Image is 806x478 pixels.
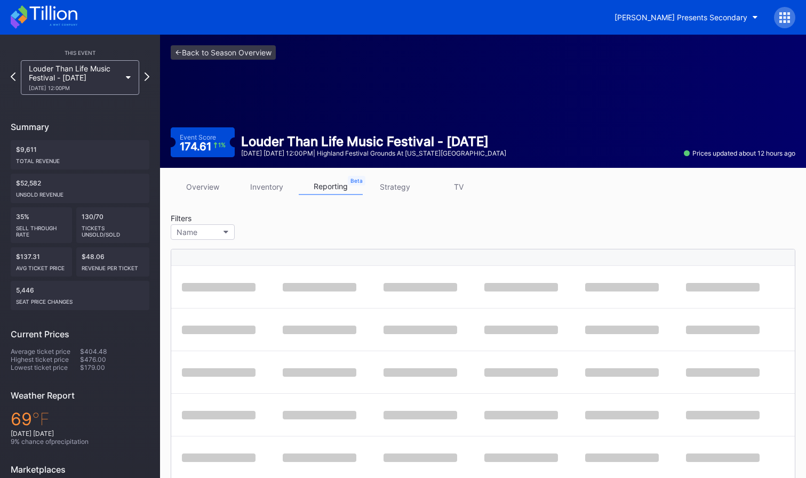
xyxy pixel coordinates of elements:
div: $52,582 [11,174,149,203]
div: Sell Through Rate [16,221,67,238]
div: $404.48 [80,347,149,355]
div: 130/70 [76,207,150,243]
a: <-Back to Season Overview [171,45,276,60]
div: [DATE] 12:00PM [29,85,121,91]
div: 9 % chance of precipitation [11,438,149,445]
button: Name [171,224,235,240]
a: TV [427,179,491,195]
div: $476.00 [80,355,149,363]
div: seat price changes [16,294,144,305]
div: Louder Than Life Music Festival - [DATE] [29,64,121,91]
div: $137.31 [11,247,72,277]
div: Prices updated about 12 hours ago [684,149,795,157]
div: Avg ticket price [16,261,67,271]
div: 1 % [218,142,226,148]
div: $9,611 [11,140,149,169]
button: [PERSON_NAME] Presents Secondary [607,7,766,27]
div: Weather Report [11,390,149,401]
a: strategy [363,179,427,195]
span: ℉ [32,409,50,430]
div: 5,446 [11,281,149,310]
div: [PERSON_NAME] Presents Secondary [615,13,747,22]
div: 174.61 [180,141,226,152]
a: inventory [235,179,299,195]
a: reporting [299,179,363,195]
div: Event Score [180,133,216,141]
div: Filters [171,214,240,223]
div: 69 [11,409,149,430]
div: Current Prices [11,329,149,339]
div: Name [177,228,197,237]
div: Average ticket price [11,347,80,355]
div: $48.06 [76,247,150,277]
div: Revenue per ticket [82,261,145,271]
div: Highest ticket price [11,355,80,363]
a: overview [171,179,235,195]
div: Lowest ticket price [11,363,80,371]
div: [DATE] [DATE] [11,430,149,438]
div: Tickets Unsold/Sold [82,221,145,238]
div: $179.00 [80,363,149,371]
div: Summary [11,121,149,132]
div: Louder Than Life Music Festival - [DATE] [241,134,506,149]
div: [DATE] [DATE] 12:00PM | Highland Festival Grounds at [US_STATE][GEOGRAPHIC_DATA] [241,149,506,157]
div: Unsold Revenue [16,187,144,198]
div: Total Revenue [16,153,144,164]
div: Marketplaces [11,464,149,475]
div: 35% [11,207,72,243]
div: This Event [11,50,149,56]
